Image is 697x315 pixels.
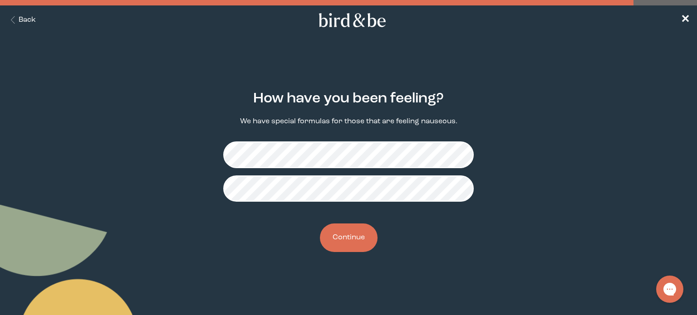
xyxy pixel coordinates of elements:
[253,88,444,109] h2: How have you been feeling?
[240,116,457,127] p: We have special formulas for those that are feeling nauseous.
[681,15,690,25] span: ✕
[681,12,690,28] a: ✕
[320,223,378,252] button: Continue
[7,15,36,25] button: Back Button
[652,272,688,306] iframe: Gorgias live chat messenger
